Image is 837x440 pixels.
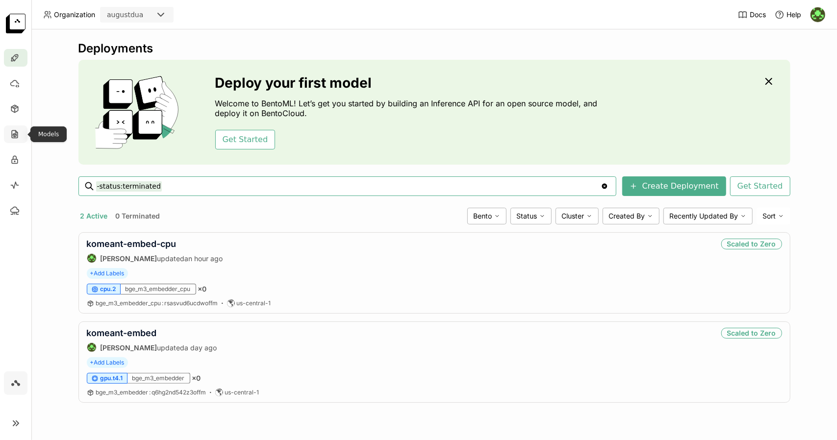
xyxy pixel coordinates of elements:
[144,10,145,20] input: Selected augustdua.
[721,328,782,339] div: Scaled to Zero
[96,389,206,396] span: bge_m3_embedder q6hg2nd542z3offm
[87,343,96,352] img: August Dua
[225,389,259,396] span: us-central-1
[87,328,157,338] a: komeant-embed
[101,343,157,352] strong: [PERSON_NAME]
[6,14,25,33] img: logo
[609,212,645,220] span: Created By
[162,299,164,307] span: :
[763,212,776,220] span: Sort
[87,342,217,352] div: updated
[87,357,128,368] span: +Add Labels
[215,75,603,91] h3: Deploy your first model
[622,176,726,196] button: Create Deployment
[54,10,95,19] span: Organization
[114,210,162,222] button: 0 Terminated
[96,178,601,194] input: Search
[107,10,143,20] div: augustdua
[185,254,223,263] span: an hour ago
[467,208,507,224] div: Bento
[738,10,766,20] a: Docs
[811,7,825,22] img: August Dua
[86,75,192,149] img: cover onboarding
[30,126,67,142] div: Models
[127,373,190,384] div: bge_m3_embedder
[562,212,584,220] span: Cluster
[121,284,196,294] div: bge_m3_embedder_cpu
[78,41,790,56] div: Deployments
[96,299,218,307] a: bge_m3_embedder_cpu:rsasvud6ucdwoffm
[750,10,766,19] span: Docs
[185,343,217,352] span: a day ago
[101,285,116,293] span: cpu.2
[87,254,96,263] img: August Dua
[601,182,609,190] svg: Clear value
[87,268,128,279] span: +Add Labels
[150,389,151,396] span: :
[215,98,603,118] p: Welcome to BentoML! Let’s get you started by building an Inference API for an open source model, ...
[87,253,223,263] div: updated
[670,212,738,220] span: Recently Updated By
[87,239,177,249] a: komeant-embed-cpu
[786,10,801,19] span: Help
[603,208,659,224] div: Created By
[757,208,790,224] div: Sort
[721,239,782,249] div: Scaled to Zero
[101,374,123,382] span: gpu.t4.1
[663,208,753,224] div: Recently Updated By
[96,389,206,396] a: bge_m3_embedder:q6hg2nd542z3offm
[474,212,492,220] span: Bento
[78,210,110,222] button: 2 Active
[96,299,218,307] span: bge_m3_embedder_cpu rsasvud6ucdwoffm
[730,176,790,196] button: Get Started
[198,285,207,293] span: × 0
[237,299,271,307] span: us-central-1
[775,10,801,20] div: Help
[517,212,537,220] span: Status
[101,254,157,263] strong: [PERSON_NAME]
[556,208,599,224] div: Cluster
[215,130,276,149] button: Get Started
[510,208,552,224] div: Status
[192,374,201,383] span: × 0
